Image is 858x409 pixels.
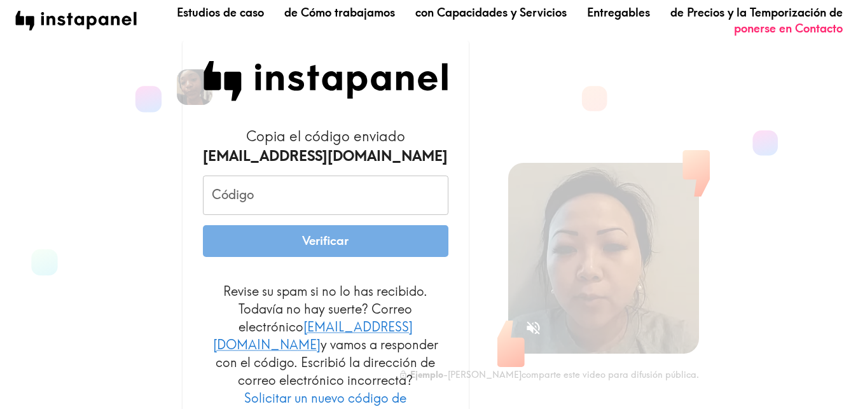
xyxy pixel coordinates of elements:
img: Instapanel [203,61,448,101]
input: xxx_xxx_xxx [203,176,448,215]
a: Estudios de caso [177,4,264,20]
a: ponerse en Contacto [734,20,843,36]
button: Solicitar un nuevo código de [244,389,406,407]
button: Sound is off [520,314,547,342]
b: Ejemplo [410,369,443,380]
h6: Copia el código enviado [203,127,448,166]
a: con Capacidades y Servicios [415,4,567,20]
img: Jasmine [177,69,212,105]
a: [EMAIL_ADDRESS][DOMAIN_NAME] [213,319,413,352]
div: [EMAIL_ADDRESS][DOMAIN_NAME] [203,146,448,166]
img: instapanel [15,11,137,31]
a: de Precios y la Temporización de [670,4,843,20]
a: de Cómo trabajamos [284,4,395,20]
a: Entregables [587,4,650,20]
button: Verificar [203,225,448,257]
div: - [PERSON_NAME] comparte este video para difusión pública. [399,369,699,380]
p: Revise su spam si no lo has recibido. Todavía no hay suerte? Correo electrónico y vamos a respond... [203,282,448,407]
